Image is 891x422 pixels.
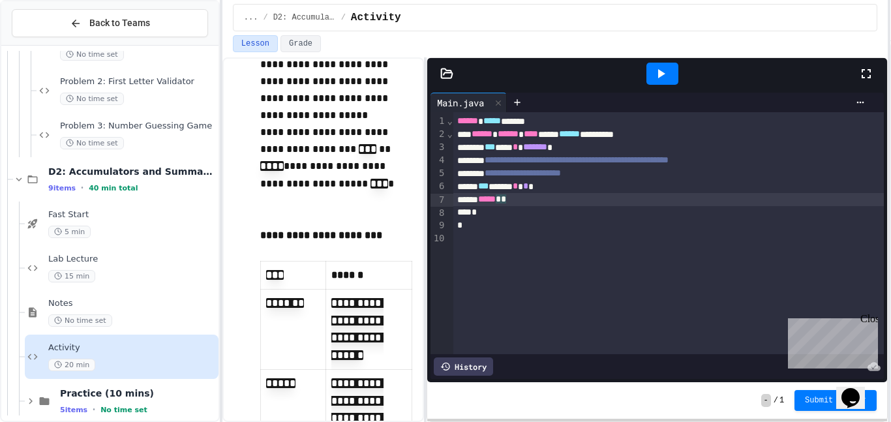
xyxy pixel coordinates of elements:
[430,207,447,220] div: 8
[430,96,491,110] div: Main.java
[430,141,447,154] div: 3
[233,35,278,52] button: Lesson
[60,406,87,414] span: 5 items
[48,298,216,309] span: Notes
[761,394,771,407] span: -
[48,270,95,282] span: 15 min
[12,9,208,37] button: Back to Teams
[93,404,95,415] span: •
[805,395,866,406] span: Submit Answer
[447,115,453,126] span: Fold line
[779,395,784,406] span: 1
[430,93,507,112] div: Main.java
[60,76,216,87] span: Problem 2: First Letter Validator
[430,232,447,245] div: 10
[783,313,878,369] iframe: chat widget
[60,121,216,132] span: Problem 3: Number Guessing Game
[89,184,138,192] span: 40 min total
[430,180,447,193] div: 6
[60,93,124,105] span: No time set
[5,5,90,83] div: Chat with us now!Close
[48,209,216,220] span: Fast Start
[430,219,447,232] div: 9
[280,35,321,52] button: Grade
[273,12,336,23] span: D2: Accumulators and Summation
[434,357,493,376] div: History
[430,194,447,207] div: 7
[48,226,91,238] span: 5 min
[263,12,267,23] span: /
[48,359,95,371] span: 20 min
[60,387,216,399] span: Practice (10 mins)
[48,184,76,192] span: 9 items
[430,115,447,128] div: 1
[794,390,877,411] button: Submit Answer
[447,128,453,139] span: Fold line
[60,48,124,61] span: No time set
[430,154,447,167] div: 4
[836,370,878,409] iframe: chat widget
[48,166,216,177] span: D2: Accumulators and Summation
[60,137,124,149] span: No time set
[100,406,147,414] span: No time set
[341,12,346,23] span: /
[48,254,216,265] span: Lab Lecture
[48,342,216,354] span: Activity
[430,167,447,180] div: 5
[774,395,778,406] span: /
[244,12,258,23] span: ...
[48,314,112,327] span: No time set
[430,128,447,141] div: 2
[351,10,401,25] span: Activity
[81,183,83,193] span: •
[89,16,150,30] span: Back to Teams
